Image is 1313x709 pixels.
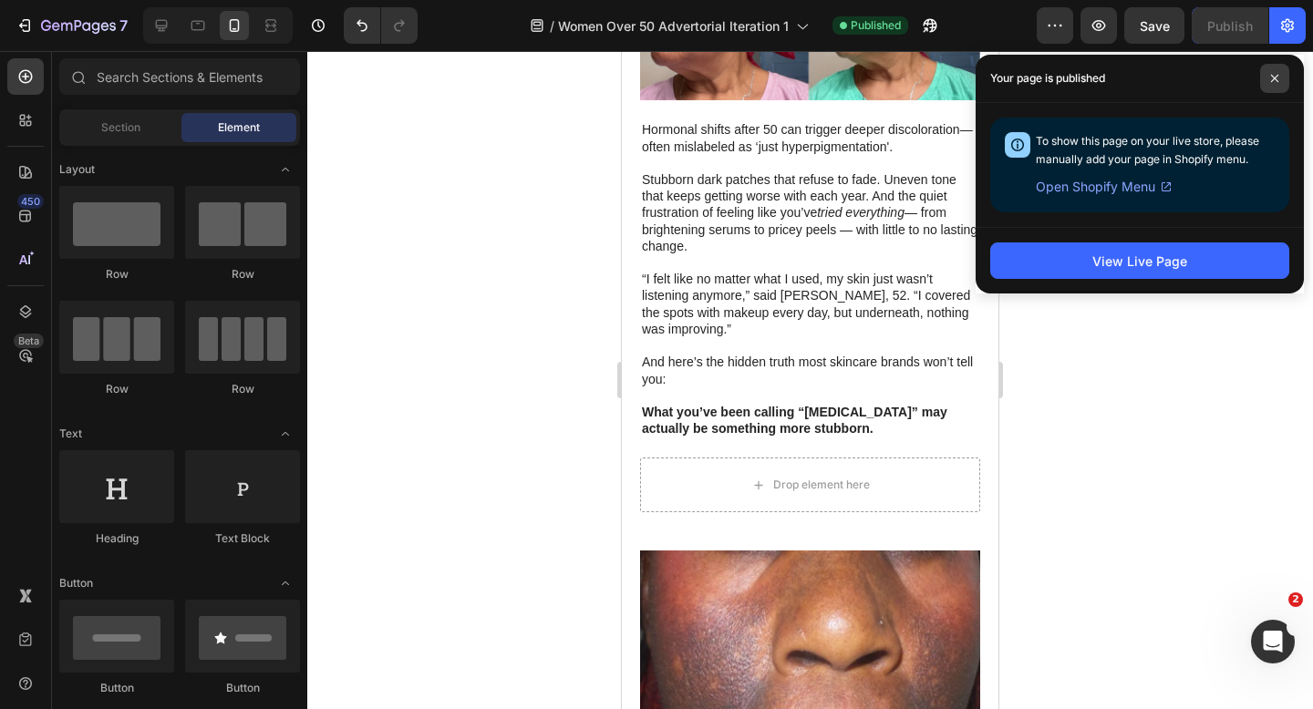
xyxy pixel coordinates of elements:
[59,381,174,397] div: Row
[59,426,82,442] span: Text
[1207,16,1253,36] div: Publish
[1251,620,1295,663] iframe: Intercom live chat
[1092,252,1187,271] div: View Live Page
[185,266,300,283] div: Row
[59,58,300,95] input: Search Sections & Elements
[271,569,300,598] span: Toggle open
[990,242,1289,279] button: View Live Page
[185,530,300,547] div: Text Block
[101,119,140,136] span: Section
[558,16,789,36] span: Women Over 50 Advertorial Iteration 1
[1288,592,1303,607] span: 2
[185,381,300,397] div: Row
[622,51,998,709] iframe: Design area
[59,266,174,283] div: Row
[119,15,128,36] p: 7
[1140,18,1170,34] span: Save
[990,69,1105,87] p: Your page is published
[17,194,44,209] div: 450
[851,17,901,34] span: Published
[59,161,95,178] span: Layout
[59,575,93,591] span: Button
[59,680,174,696] div: Button
[271,419,300,448] span: Toggle open
[14,334,44,348] div: Beta
[7,7,136,44] button: 7
[550,16,554,36] span: /
[1036,176,1155,198] span: Open Shopify Menu
[59,530,174,547] div: Heading
[1192,7,1268,44] button: Publish
[1124,7,1184,44] button: Save
[344,7,418,44] div: Undo/Redo
[271,155,300,184] span: Toggle open
[1036,134,1259,166] span: To show this page on your live store, please manually add your page in Shopify menu.
[218,119,260,136] span: Element
[185,680,300,696] div: Button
